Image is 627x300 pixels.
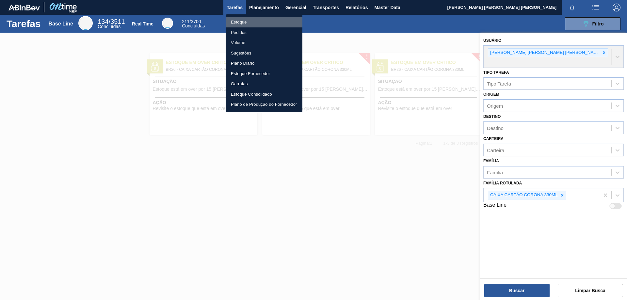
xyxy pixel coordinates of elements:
a: Volume [226,38,302,48]
a: Estoque Consolidado [226,89,302,100]
a: Garrafas [226,79,302,89]
a: Sugestões [226,48,302,58]
a: Plano Diário [226,58,302,69]
a: Pedidos [226,27,302,38]
a: Plano de Produção do Fornecedor [226,99,302,110]
a: Estoque [226,17,302,27]
a: Estoque Fornecedor [226,69,302,79]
